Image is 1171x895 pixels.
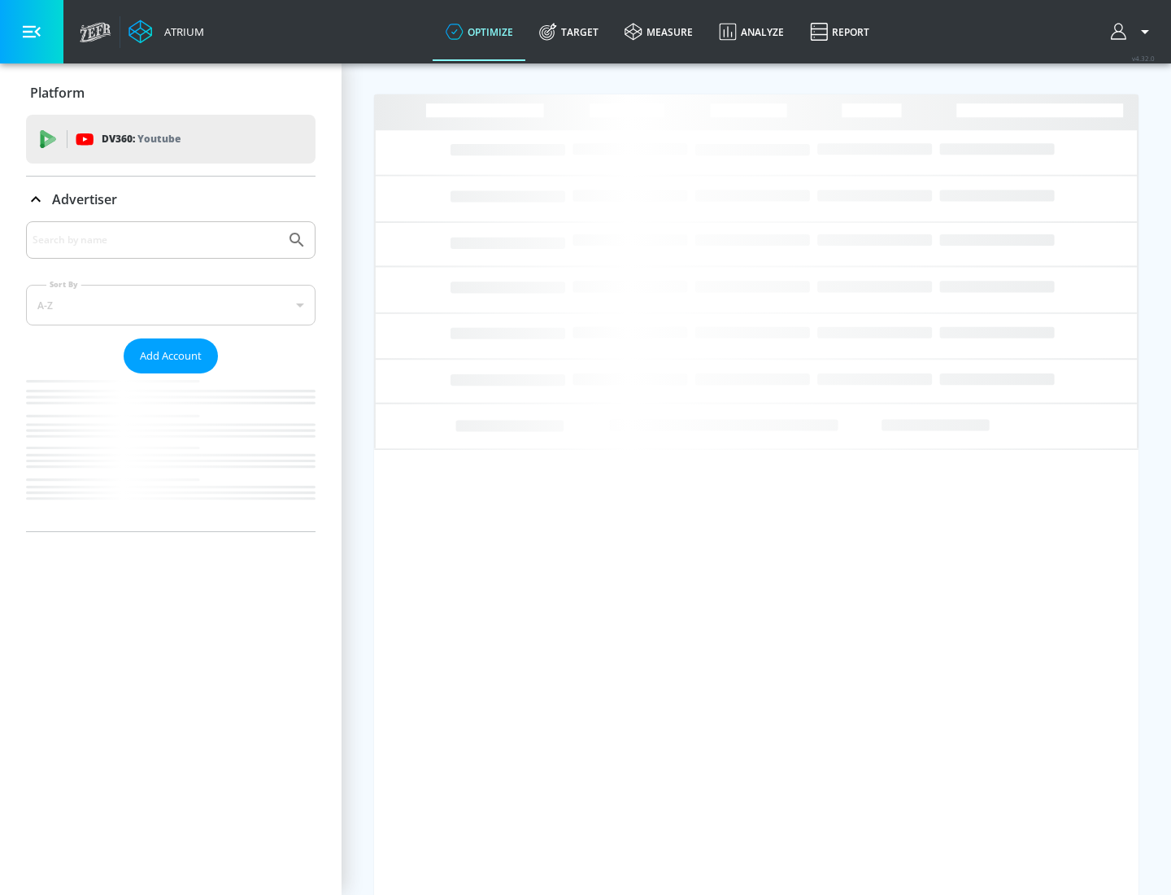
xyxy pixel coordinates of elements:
a: Target [526,2,612,61]
div: Atrium [158,24,204,39]
a: Analyze [706,2,797,61]
a: Atrium [128,20,204,44]
p: Youtube [137,130,181,147]
button: Add Account [124,338,218,373]
div: Advertiser [26,221,316,531]
nav: list of Advertiser [26,373,316,531]
input: Search by name [33,229,279,251]
div: Platform [26,70,316,116]
a: Report [797,2,882,61]
span: v 4.32.0 [1132,54,1155,63]
p: DV360: [102,130,181,148]
a: optimize [433,2,526,61]
label: Sort By [46,279,81,290]
div: DV360: Youtube [26,115,316,164]
a: measure [612,2,706,61]
div: A-Z [26,285,316,325]
p: Platform [30,84,85,102]
div: Advertiser [26,177,316,222]
p: Advertiser [52,190,117,208]
span: Add Account [140,347,202,365]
